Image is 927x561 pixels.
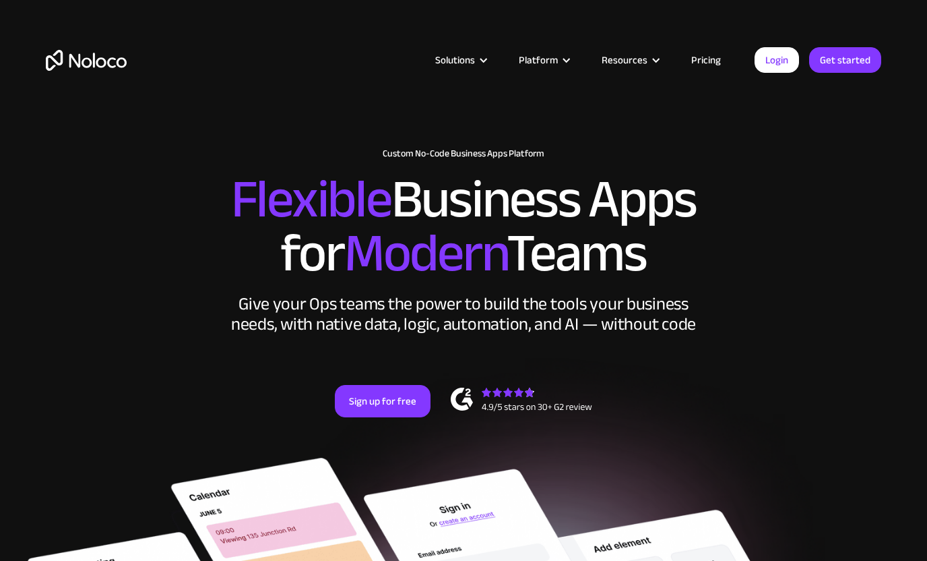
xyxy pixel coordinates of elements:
a: home [46,50,127,71]
div: Give your Ops teams the power to build the tools your business needs, with native data, logic, au... [228,294,699,334]
h2: Business Apps for Teams [46,173,881,280]
div: Solutions [435,51,475,69]
span: Flexible [231,149,391,249]
div: Platform [519,51,558,69]
div: Resources [585,51,674,69]
a: Login [755,47,799,73]
div: Resources [602,51,647,69]
span: Modern [344,203,507,303]
a: Pricing [674,51,738,69]
a: Get started [809,47,881,73]
a: Sign up for free [335,385,430,417]
div: Solutions [418,51,502,69]
div: Platform [502,51,585,69]
h1: Custom No-Code Business Apps Platform [46,148,881,159]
